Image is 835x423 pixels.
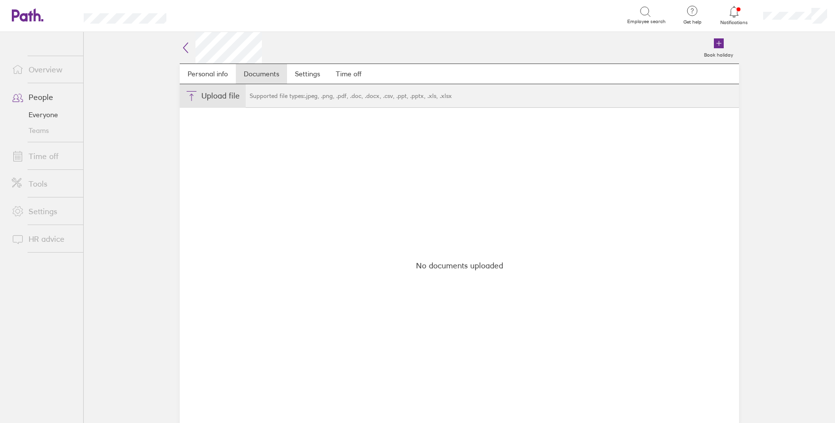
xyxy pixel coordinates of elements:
a: Personal info [180,64,236,84]
a: Settings [287,64,328,84]
div: Search [193,10,218,19]
label: Book holiday [698,49,739,58]
a: Notifications [718,5,750,26]
span: Employee search [627,19,666,25]
span: Supported file types: .jpeg, .png, .pdf, .doc, .docx, .csv, .ppt, .pptx, .xls, .xlsx [246,93,456,99]
a: Time off [4,146,83,166]
a: Documents [236,64,287,84]
span: Notifications [718,20,750,26]
span: Get help [676,19,708,25]
a: Teams [4,123,83,138]
a: Book holiday [698,32,739,64]
a: People [4,87,83,107]
a: Everyone [4,107,83,123]
button: Upload file [180,84,246,108]
a: Tools [4,174,83,194]
a: HR advice [4,229,83,249]
a: Settings [4,201,83,221]
a: Time off [328,64,369,84]
a: Overview [4,60,83,79]
div: No documents uploaded [186,114,733,417]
